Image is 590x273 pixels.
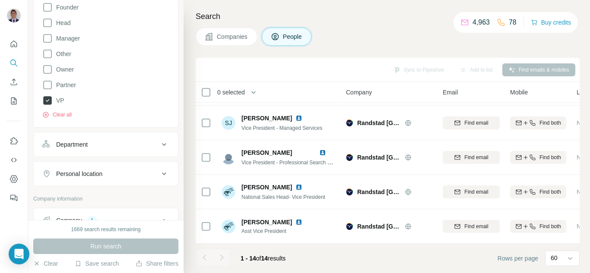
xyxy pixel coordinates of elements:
img: LinkedIn logo [295,115,302,122]
div: SJ [222,116,235,130]
button: Search [7,55,21,71]
span: Company [346,88,372,97]
span: Head [53,19,70,27]
div: Open Intercom Messenger [9,244,29,264]
img: LinkedIn logo [319,149,326,156]
button: Buy credits [531,16,571,28]
span: [PERSON_NAME] [241,149,292,156]
span: Randstad [GEOGRAPHIC_DATA] [357,119,400,127]
span: Randstad [GEOGRAPHIC_DATA] [357,188,400,196]
img: Avatar [7,9,21,22]
img: LinkedIn logo [295,219,302,226]
button: Share filters [136,259,178,268]
span: Find both [539,154,561,161]
button: Feedback [7,190,21,206]
div: 1669 search results remaining [71,226,141,233]
span: [PERSON_NAME] [241,114,292,122]
span: Lists [577,88,589,97]
div: Personal location [56,169,102,178]
p: 4,963 [473,17,490,28]
img: Avatar [222,220,235,233]
button: Quick start [7,36,21,52]
img: Avatar [222,151,235,164]
img: Logo of Randstad India [346,154,353,161]
span: Vice President - Managed Services [241,125,322,131]
img: LinkedIn logo [295,184,302,191]
p: 60 [551,254,558,262]
span: Find both [539,188,561,196]
button: Use Surfe on LinkedIn [7,133,21,149]
span: [PERSON_NAME] [241,218,292,226]
button: Clear all [42,111,72,119]
span: Founder [53,3,79,12]
button: Personal location [34,163,178,184]
span: Mobile [510,88,528,97]
span: Find email [464,223,488,230]
div: Company [56,216,82,225]
span: of [256,255,261,262]
span: 0 selected [217,88,245,97]
span: Find both [539,119,561,127]
button: Find email [443,185,500,198]
p: Company information [33,195,178,203]
span: Other [53,50,71,58]
span: Manager [53,34,80,43]
button: Find email [443,151,500,164]
span: People [283,32,303,41]
span: National Sales Head- Vice President [241,194,325,200]
span: Randstad [GEOGRAPHIC_DATA] [357,222,400,231]
button: Find both [510,151,566,164]
p: 78 [509,17,517,28]
button: Company1 [34,210,178,234]
button: Save search [75,259,119,268]
span: Asst Vice President [241,227,313,235]
button: Use Surfe API [7,152,21,168]
span: Owner [53,65,74,74]
span: [PERSON_NAME] [241,183,292,191]
span: Rows per page [498,254,538,263]
div: 1 [87,217,97,224]
button: Enrich CSV [7,74,21,90]
span: Vice President - Professional Search & Selection and Perm Plus [241,159,389,166]
span: VP [53,96,64,105]
span: Companies [217,32,248,41]
span: Email [443,88,458,97]
img: Logo of Randstad India [346,188,353,195]
button: Find email [443,220,500,233]
img: Logo of Randstad India [346,223,353,230]
span: Find email [464,188,488,196]
img: Avatar [222,185,235,199]
button: Clear [33,259,58,268]
button: Dashboard [7,171,21,187]
span: Find both [539,223,561,230]
button: Find both [510,185,566,198]
span: 1 - 14 [241,255,256,262]
img: Logo of Randstad India [346,119,353,126]
button: Find both [510,220,566,233]
h4: Search [196,10,580,22]
span: 14 [261,255,268,262]
span: Partner [53,81,76,89]
span: results [241,255,285,262]
button: Find email [443,116,500,129]
button: Find both [510,116,566,129]
span: Find email [464,154,488,161]
button: My lists [7,93,21,109]
span: Randstad [GEOGRAPHIC_DATA] [357,153,400,162]
div: Department [56,140,88,149]
span: Find email [464,119,488,127]
button: Department [34,134,178,155]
